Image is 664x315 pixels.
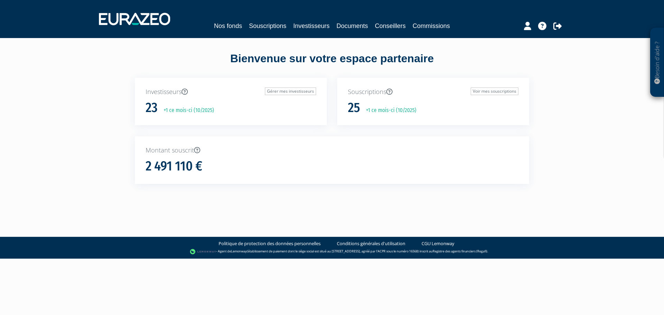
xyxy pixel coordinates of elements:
[293,21,330,31] a: Investisseurs
[159,106,214,114] p: +1 ce mois-ci (10/2025)
[99,13,170,25] img: 1732889491-logotype_eurazeo_blanc_rvb.png
[231,249,247,253] a: Lemonway
[348,87,518,96] p: Souscriptions
[433,249,487,253] a: Registre des agents financiers (Regafi)
[337,240,405,247] a: Conditions générales d'utilisation
[336,21,368,31] a: Documents
[265,87,316,95] a: Gérer mes investisseurs
[413,21,450,31] a: Commissions
[471,87,518,95] a: Voir mes souscriptions
[190,248,216,255] img: logo-lemonway.png
[653,31,661,94] p: Besoin d'aide ?
[7,248,657,255] div: - Agent de (établissement de paiement dont le siège social est situé au [STREET_ADDRESS], agréé p...
[146,101,158,115] h1: 23
[214,21,242,31] a: Nos fonds
[348,101,360,115] h1: 25
[146,159,202,174] h1: 2 491 110 €
[375,21,406,31] a: Conseillers
[422,240,454,247] a: CGU Lemonway
[249,21,286,31] a: Souscriptions
[146,146,518,155] p: Montant souscrit
[361,106,416,114] p: +1 ce mois-ci (10/2025)
[219,240,321,247] a: Politique de protection des données personnelles
[146,87,316,96] p: Investisseurs
[130,51,534,78] div: Bienvenue sur votre espace partenaire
